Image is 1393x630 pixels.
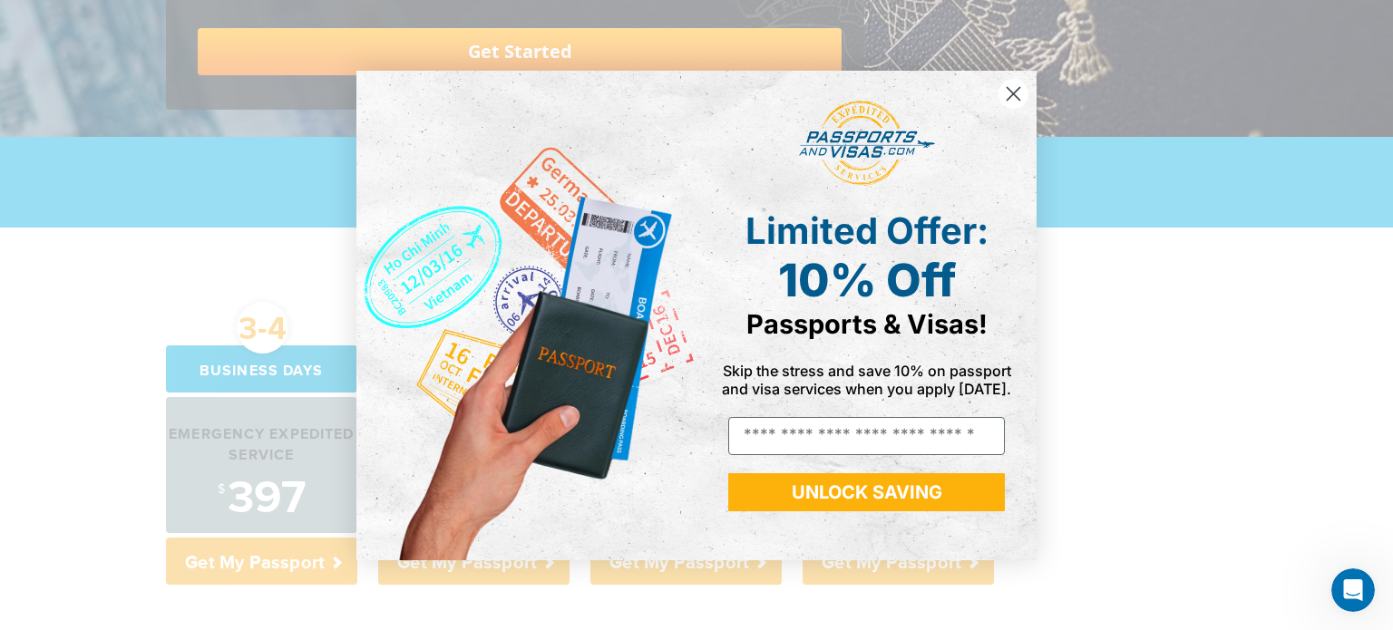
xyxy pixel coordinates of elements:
[998,78,1029,110] button: Close dialog
[722,362,1011,398] span: Skip the stress and save 10% on passport and visa services when you apply [DATE].
[746,308,988,340] span: Passports & Visas!
[356,71,696,560] img: de9cda0d-0715-46ca-9a25-073762a91ba7.png
[728,473,1005,511] button: UNLOCK SAVING
[778,253,956,307] span: 10% Off
[745,208,989,253] span: Limited Offer:
[1331,568,1375,612] iframe: Intercom live chat
[799,101,935,186] img: passports and visas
